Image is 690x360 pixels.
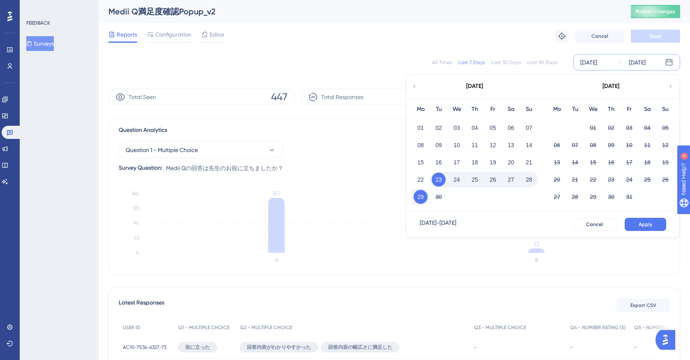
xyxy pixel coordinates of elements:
button: 16 [604,155,618,169]
button: Question 1 - Multiple Choice [119,142,283,158]
button: 21 [522,155,536,169]
div: Mo [412,104,430,114]
span: Q4 - NUMBER RATING (5) [570,324,626,331]
div: [DATE] [629,58,646,67]
button: Publish Changes [631,5,680,18]
button: 26 [486,173,500,187]
button: 25 [468,173,482,187]
button: 10 [450,138,464,152]
button: 04 [468,121,482,135]
button: 24 [450,173,464,187]
button: Export CSV [616,299,670,312]
span: Latest Responses [119,298,164,313]
span: Medii Qの回答は先生のお役に立ちましたか？ [166,163,283,173]
div: Tu [566,104,584,114]
span: Save [650,33,661,39]
button: 29 [414,190,428,204]
span: Apply [639,221,652,228]
iframe: UserGuiding AI Assistant Launcher [655,328,680,352]
span: AC10-7536-6327-73 [123,344,166,351]
div: Sa [638,104,656,114]
button: 13 [504,138,518,152]
button: 24 [622,173,636,187]
button: 05 [658,121,672,135]
div: [DATE] - [DATE] [420,218,456,231]
button: 17 [622,155,636,169]
button: 18 [468,155,482,169]
div: Last 7 Days [458,59,485,66]
button: 14 [522,138,536,152]
button: 06 [504,121,518,135]
button: 08 [586,138,600,152]
div: [DATE] [580,58,597,67]
text: B [535,257,538,263]
button: Cancel [575,30,624,43]
button: 16 [432,155,446,169]
button: 27 [504,173,518,187]
button: Surveys [26,36,54,51]
span: Q2 - MULTIPLE CHOICE [240,324,292,331]
button: 08 [414,138,428,152]
div: Medii Q満足度確認Popup_v2 [108,6,610,17]
button: 27 [550,190,564,204]
button: 14 [568,155,582,169]
button: 09 [604,138,618,152]
button: Apply [625,218,666,231]
div: Last 90 Days [527,59,557,66]
button: 26 [658,173,672,187]
div: Su [520,104,538,114]
button: 01 [586,121,600,135]
span: Cancel [591,33,608,39]
button: 22 [586,173,600,187]
span: Q3 - MULTIPLE CHOICE [474,324,526,331]
button: 15 [414,155,428,169]
div: Su [656,104,674,114]
span: 回答内容の幅広さに満足した [328,344,392,351]
div: Fr [620,104,638,114]
button: 19 [486,155,500,169]
span: Q1 - MULTIPLE CHOICE [178,324,230,331]
button: 20 [504,155,518,169]
button: 12 [486,138,500,152]
button: 28 [522,173,536,187]
button: 30 [604,190,618,204]
div: Survey Question: [119,163,163,173]
span: - [474,344,476,351]
button: 23 [432,173,446,187]
button: 29 [586,190,600,204]
button: 11 [468,138,482,152]
button: 19 [658,155,672,169]
tspan: 180 [131,191,139,196]
div: Last 30 Days [491,59,521,66]
button: 11 [640,138,654,152]
button: 03 [450,121,464,135]
span: Export CSV [630,302,656,309]
span: - [634,344,637,351]
button: 25 [640,173,654,187]
tspan: 13 [534,240,539,248]
div: We [584,104,602,114]
div: FEEDBACK [26,20,50,26]
button: 01 [414,121,428,135]
span: 447 [271,90,287,104]
button: 10 [622,138,636,152]
div: We [448,104,466,114]
span: Editor [209,30,225,39]
tspan: 90 [133,220,139,226]
button: 02 [432,121,446,135]
span: - [570,344,573,351]
span: Cancel [586,221,603,228]
div: [DATE] [603,81,619,91]
tspan: 167 [272,189,281,197]
div: 4 [57,4,60,11]
span: Publish Changes [636,8,675,15]
tspan: 45 [134,235,139,241]
div: Sa [502,104,520,114]
button: 05 [486,121,500,135]
button: 02 [604,121,618,135]
span: 回答内容がわかりやすかった [247,344,311,351]
div: [DATE] [466,81,483,91]
div: Fr [484,104,502,114]
button: 18 [640,155,654,169]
